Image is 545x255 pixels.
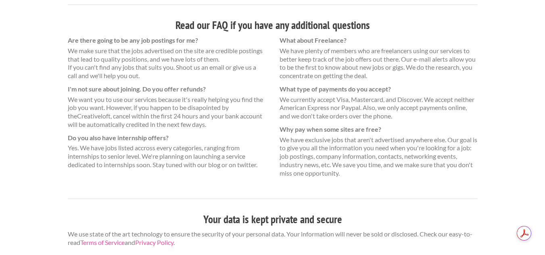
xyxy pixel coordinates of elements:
[68,18,477,33] h3: Read our FAQ if you have any additional questions
[280,47,477,80] dd: We have plenty of members who are freelancers using our services to better keep track of the job ...
[80,238,125,246] a: Terms of Service
[68,212,477,227] h3: Your data is kept private and secure
[68,144,265,169] dd: Yes. We have jobs listed accross every categories, ranging from internships to senior level. We'r...
[68,85,265,93] dt: I'm not sure about joining. Do you offer refunds?
[280,36,477,45] dt: What about Freelance?
[135,238,173,246] a: Privacy Policy
[280,125,477,134] dt: Why pay when some sites are free?
[280,85,477,93] dt: What type of payments do you accept?
[68,36,265,45] dt: Are there going to be any job postings for me?
[68,95,265,129] dd: We want you to use our services because it's really helping you find the job you want. However, i...
[68,134,265,142] dt: Do you also have internship offers?
[280,136,477,178] dd: We have exclusive jobs that aren't advertised anywhere else. Our goal is to give you all the info...
[280,95,477,120] dd: We currently accept Visa, Mastercard, and Discover. We accept neither American Express nor Paypal...
[68,47,265,80] dd: We make sure that the jobs advertised on the site are credible postings that lead to quality posi...
[68,230,477,247] p: We use state of the art technology to ensure the security of your personal data. Your information...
